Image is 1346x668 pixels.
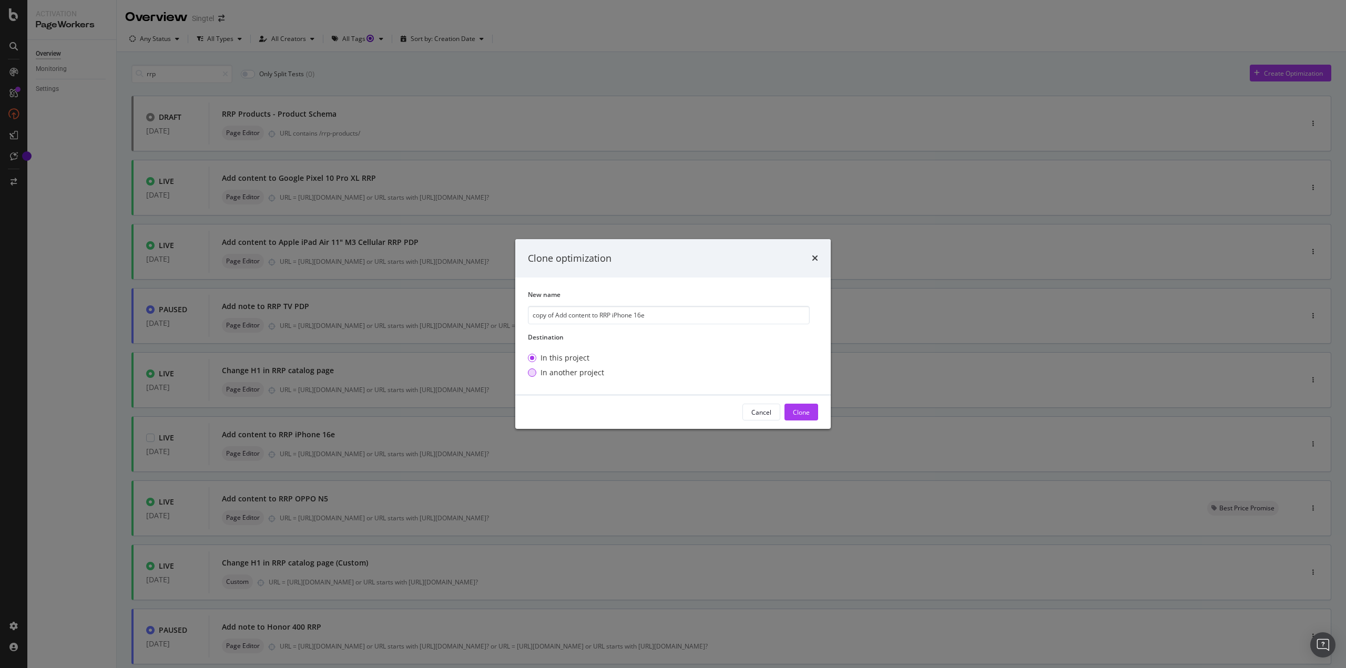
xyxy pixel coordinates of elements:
[515,239,831,429] div: modal
[742,404,780,420] button: Cancel
[528,290,810,299] label: New name
[541,367,604,378] div: In another project
[528,353,604,363] div: In this project
[751,408,771,417] div: Cancel
[528,252,611,265] div: Clone optimization
[812,252,818,265] div: times
[528,333,810,342] label: Destination
[528,367,604,378] div: In another project
[784,404,818,420] button: Clone
[793,408,810,417] div: Clone
[1310,632,1335,657] div: Open Intercom Messenger
[541,353,589,363] div: In this project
